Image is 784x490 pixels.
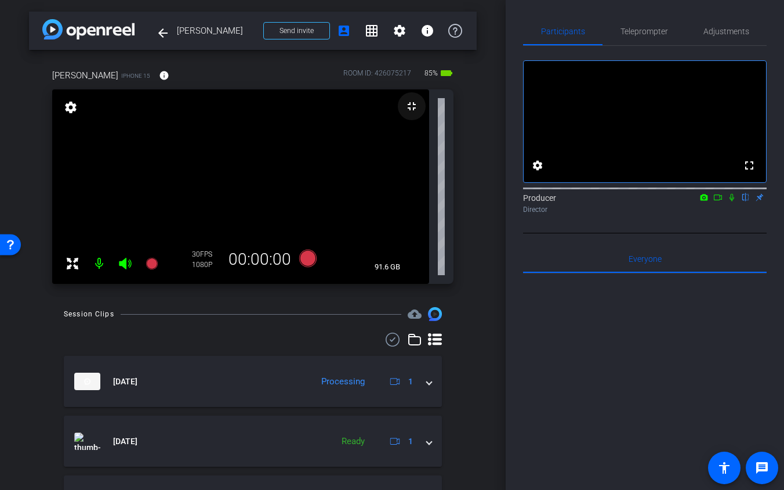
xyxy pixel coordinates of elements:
[365,24,379,38] mat-icon: grid_on
[192,260,221,269] div: 1080P
[541,27,585,35] span: Participants
[177,19,256,42] span: [PERSON_NAME]
[739,192,753,202] mat-icon: flip
[408,307,422,321] span: Destinations for your clips
[74,433,100,450] img: thumb-nail
[74,373,100,390] img: thumb-nail
[755,461,769,475] mat-icon: message
[703,27,749,35] span: Adjustments
[315,375,371,388] div: Processing
[64,416,442,467] mat-expansion-panel-header: thumb-nail[DATE]Ready1
[742,158,756,172] mat-icon: fullscreen
[63,100,79,114] mat-icon: settings
[121,71,150,80] span: iPhone 15
[371,260,404,274] span: 91.6 GB
[717,461,731,475] mat-icon: accessibility
[52,69,118,82] span: [PERSON_NAME]
[393,24,406,38] mat-icon: settings
[531,158,545,172] mat-icon: settings
[428,307,442,321] img: Session clips
[159,70,169,81] mat-icon: info
[200,250,212,258] span: FPS
[336,435,371,448] div: Ready
[280,26,314,35] span: Send invite
[408,307,422,321] mat-icon: cloud_upload
[408,435,413,448] span: 1
[42,19,135,39] img: app-logo
[113,435,137,448] span: [DATE]
[337,24,351,38] mat-icon: account_box
[408,376,413,388] span: 1
[629,255,662,263] span: Everyone
[113,376,137,388] span: [DATE]
[156,26,170,40] mat-icon: arrow_back
[440,66,453,80] mat-icon: battery_std
[192,250,221,259] div: 30
[405,99,419,113] mat-icon: fullscreen_exit
[64,356,442,407] mat-expansion-panel-header: thumb-nail[DATE]Processing1
[221,250,299,269] div: 00:00:00
[263,22,330,39] button: Send invite
[64,308,114,320] div: Session Clips
[423,64,440,82] span: 85%
[523,192,767,215] div: Producer
[620,27,668,35] span: Teleprompter
[523,204,767,215] div: Director
[420,24,434,38] mat-icon: info
[343,68,411,85] div: ROOM ID: 426075217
